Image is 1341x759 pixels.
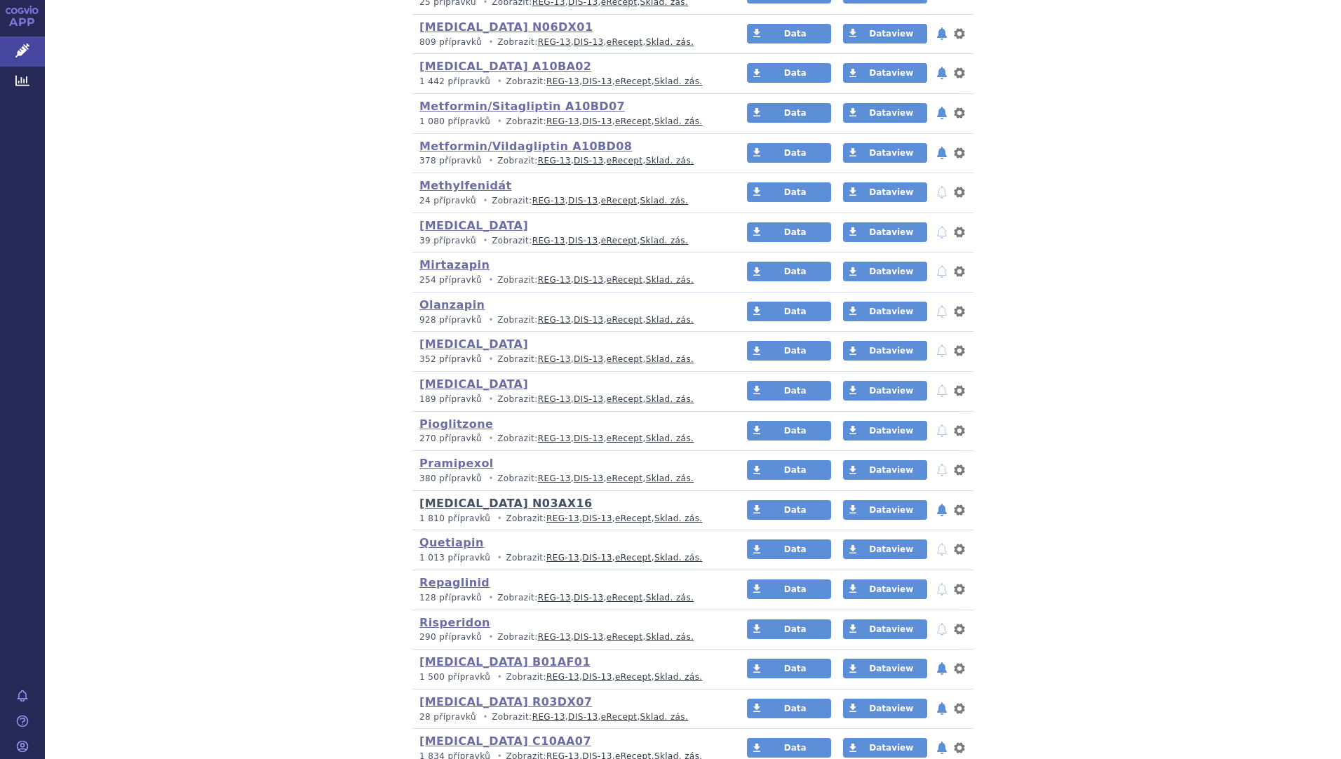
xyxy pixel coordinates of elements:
[747,341,831,361] a: Data
[419,655,591,669] a: [MEDICAL_DATA] B01AF01
[607,354,643,364] a: eRecept
[419,195,720,207] p: Zobrazit: , , ,
[574,632,603,642] a: DIS-13
[607,434,643,443] a: eRecept
[935,700,949,717] button: notifikace
[582,76,612,86] a: DIS-13
[574,394,603,404] a: DIS-13
[538,354,571,364] a: REG-13
[952,303,966,320] button: nastavení
[843,24,927,43] a: Dataview
[935,739,949,756] button: notifikace
[485,473,497,485] i: •
[784,505,807,515] span: Data
[582,116,612,126] a: DIS-13
[419,473,720,485] p: Zobrazit: , , ,
[784,108,807,118] span: Data
[646,354,694,364] a: Sklad. zás.
[574,434,603,443] a: DIS-13
[538,473,571,483] a: REG-13
[747,222,831,242] a: Data
[485,36,497,48] i: •
[747,262,831,281] a: Data
[784,148,807,158] span: Data
[419,433,720,445] p: Zobrazit: , , ,
[952,581,966,598] button: nastavení
[538,275,571,285] a: REG-13
[952,462,966,478] button: nastavení
[419,116,490,126] span: 1 080 přípravků
[532,712,565,722] a: REG-13
[538,632,571,642] a: REG-13
[574,275,603,285] a: DIS-13
[493,671,506,683] i: •
[493,513,506,525] i: •
[419,536,484,549] a: Quetiapin
[485,631,497,643] i: •
[747,738,831,758] a: Data
[419,672,490,682] span: 1 500 přípravků
[615,553,652,563] a: eRecept
[646,37,694,47] a: Sklad. zás.
[419,315,482,325] span: 928 přípravků
[843,460,927,480] a: Dataview
[419,20,593,34] a: [MEDICAL_DATA] N06DX01
[843,381,927,401] a: Dataview
[419,354,482,364] span: 352 přípravků
[419,314,720,326] p: Zobrazit: , , ,
[952,342,966,359] button: nastavení
[935,462,949,478] button: notifikace
[646,632,694,642] a: Sklad. zás.
[952,541,966,558] button: nastavení
[843,143,927,163] a: Dataview
[935,382,949,399] button: notifikace
[419,156,482,166] span: 378 přípravků
[485,394,497,405] i: •
[419,473,482,483] span: 380 přípravků
[546,513,579,523] a: REG-13
[935,105,949,121] button: notifikace
[843,738,927,758] a: Dataview
[607,593,643,603] a: eRecept
[869,426,913,436] span: Dataview
[419,196,476,206] span: 24 přípravků
[615,672,652,682] a: eRecept
[574,354,603,364] a: DIS-13
[568,236,598,246] a: DIS-13
[419,36,720,48] p: Zobrazit: , , ,
[843,341,927,361] a: Dataview
[843,421,927,441] a: Dataview
[419,576,490,589] a: Repaglinid
[952,700,966,717] button: nastavení
[747,460,831,480] a: Data
[747,103,831,123] a: Data
[935,342,949,359] button: notifikace
[784,307,807,316] span: Data
[869,544,913,554] span: Dataview
[640,712,689,722] a: Sklad. zás.
[538,315,571,325] a: REG-13
[747,421,831,441] a: Data
[843,302,927,321] a: Dataview
[952,224,966,241] button: nastavení
[952,502,966,518] button: nastavení
[419,616,490,629] a: Risperidon
[615,76,652,86] a: eRecept
[419,631,720,643] p: Zobrazit: , , ,
[646,394,694,404] a: Sklad. zás.
[419,236,476,246] span: 39 přípravků
[843,539,927,559] a: Dataview
[952,621,966,638] button: nastavení
[869,148,913,158] span: Dataview
[952,422,966,439] button: nastavení
[419,100,625,113] a: Metformin/Sitagliptin A10BD07
[869,704,913,713] span: Dataview
[419,116,720,128] p: Zobrazit: , , ,
[747,302,831,321] a: Data
[493,552,506,564] i: •
[784,465,807,475] span: Data
[532,236,565,246] a: REG-13
[843,63,927,83] a: Dataview
[952,145,966,161] button: nastavení
[952,184,966,201] button: nastavení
